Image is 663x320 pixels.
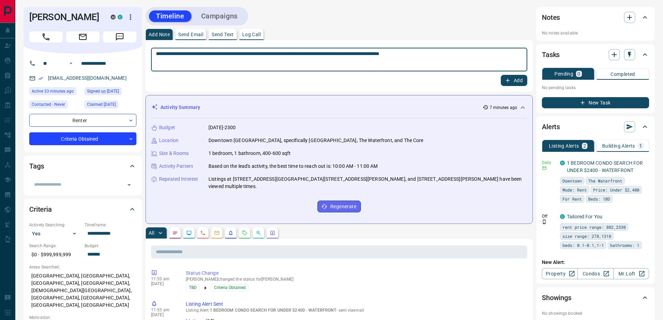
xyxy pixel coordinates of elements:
a: Condos [577,268,613,279]
div: Tags [29,158,136,174]
span: Contacted - Never [32,101,65,108]
div: Alerts [542,118,649,135]
p: [DATE] [151,281,175,286]
span: Beds: 1BD [588,195,610,202]
p: Activity Summary [160,104,200,111]
p: Activity Pattern [159,163,193,170]
button: Campaigns [194,10,245,22]
p: Log Call [242,32,261,37]
p: Listing Alerts [549,143,579,148]
p: Daily [542,159,556,166]
div: Showings [542,289,649,306]
div: Activity Summary7 minutes ago [151,101,527,114]
button: Open [67,59,75,68]
span: Downtown [562,177,582,184]
span: Email [66,31,100,42]
svg: Calls [200,230,206,236]
div: Tasks [542,46,649,63]
span: rent price range: 882,2530 [562,224,626,231]
p: Location [159,137,179,144]
svg: Email Verified [38,76,43,81]
button: Open [124,180,134,190]
h2: Criteria [29,204,52,215]
span: Price: Under $2,400 [593,186,639,193]
span: Message [103,31,136,42]
div: condos.ca [560,214,565,219]
a: Property [542,268,578,279]
span: Signed up [DATE] [87,88,119,95]
svg: Opportunities [256,230,261,236]
button: Add [501,75,527,86]
p: New Alert: [542,259,649,266]
span: Mode: Rent [562,186,587,193]
p: Based on the lead's activity, the best time to reach out is: 10:00 AM - 11:00 AM [208,163,378,170]
span: The Waterfront [588,177,622,184]
p: Completed [610,72,635,77]
svg: Emails [214,230,220,236]
span: Active 33 minutes ago [32,88,74,95]
div: condos.ca [118,15,123,19]
div: Criteria [29,201,136,218]
button: Regenerate [317,201,361,212]
div: Sun Nov 10 2024 [85,101,136,110]
p: No showings booked [542,310,649,317]
p: All [149,231,154,235]
p: 7 minutes ago [490,104,517,111]
svg: Requests [242,230,247,236]
h2: Alerts [542,121,560,132]
p: 1 bedroom, 1 bathroom, 400-600 sqft [208,150,291,157]
div: Yes [29,228,81,239]
svg: Notes [172,230,178,236]
p: 2 [583,143,586,148]
p: Send Email [178,32,203,37]
p: Budget: [85,243,136,249]
a: [EMAIL_ADDRESS][DOMAIN_NAME] [48,75,127,81]
p: Pending [554,71,573,76]
span: beds: 0.1-0.1,1-1 [562,242,604,249]
p: No notes available [542,30,649,36]
p: Send Text [212,32,234,37]
p: Budget [159,124,175,131]
p: No pending tasks [542,83,649,93]
p: Areas Searched: [29,264,136,270]
span: size range: 278,1318 [562,233,611,240]
p: Repeated Interest [159,175,198,183]
h2: Showings [542,292,571,303]
p: Search Range: [29,243,81,249]
div: Tue Nov 05 2024 [85,87,136,97]
h2: Notes [542,12,560,23]
svg: Agent Actions [270,230,275,236]
span: bathrooms: 1 [610,242,639,249]
p: Listing Alert Sent [186,301,524,308]
svg: Push Notification Only [542,219,547,224]
p: Timeframe: [85,222,136,228]
span: TBD [189,284,197,291]
p: Downtown [GEOGRAPHIC_DATA], specifically [GEOGRAPHIC_DATA], The Waterfront, and The Core [208,137,424,144]
p: 0 [577,71,580,76]
span: Claimed [DATE] [87,101,116,108]
p: 1 [639,143,642,148]
p: Add Note [149,32,170,37]
h1: [PERSON_NAME] [29,11,100,23]
svg: Email [542,166,547,171]
p: Status Change [186,270,524,277]
span: 1 BEDROOM CONDO SEARCH FOR UNDER $2400 - WATERFRONT [210,308,337,313]
div: Mon Aug 18 2025 [29,87,81,97]
h2: Tasks [542,49,560,60]
svg: Lead Browsing Activity [186,230,192,236]
div: mrloft.ca [111,15,116,19]
p: $0 - $999,999,999 [29,249,81,260]
span: Call [29,31,63,42]
p: Off [542,213,556,219]
svg: Listing Alerts [228,230,234,236]
p: [PERSON_NAME] changed the status for [PERSON_NAME] [186,277,524,282]
p: Listing Alert : - sent via email [186,308,524,313]
button: Timeline [149,10,191,22]
p: Actively Searching: [29,222,81,228]
p: Listings at [STREET_ADDRESS][GEOGRAPHIC_DATA][STREET_ADDRESS][PERSON_NAME], and [STREET_ADDRESS][... [208,175,527,190]
a: 1 BEDROOM CONDO SEARCH FOR UNDER $2400 - WATERFRONT [567,160,643,173]
span: For Rent [562,195,582,202]
span: Criteria Obtained [214,284,246,291]
p: 11:55 am [151,276,175,281]
div: Renter [29,114,136,127]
